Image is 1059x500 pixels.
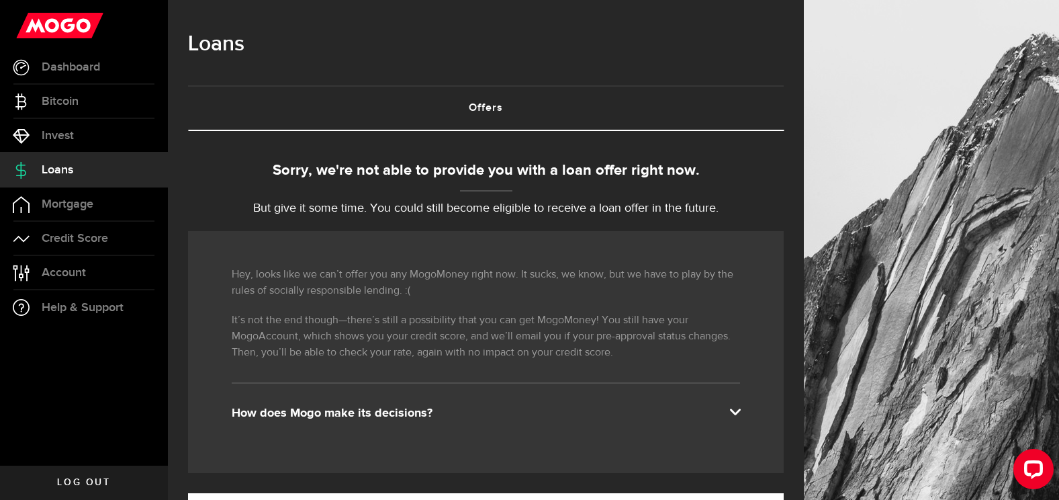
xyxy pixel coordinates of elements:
[42,164,73,176] span: Loans
[42,233,108,245] span: Credit Score
[42,267,86,279] span: Account
[1003,444,1059,500] iframe: LiveChat chat widget
[42,95,79,108] span: Bitcoin
[188,27,784,62] h1: Loans
[42,61,100,73] span: Dashboard
[232,267,740,299] p: Hey, looks like we can’t offer you any MogoMoney right now. It sucks, we know, but we have to pla...
[42,198,93,210] span: Mortgage
[188,160,784,182] div: Sorry, we're not able to provide you with a loan offer right now.
[57,478,110,487] span: Log out
[188,87,784,130] a: Offers
[188,200,784,218] p: But give it some time. You could still become eligible to receive a loan offer in the future.
[42,302,124,314] span: Help & Support
[188,85,784,131] ul: Tabs Navigation
[232,405,740,421] div: How does Mogo make its decisions?
[232,312,740,361] p: It’s not the end though—there’s still a possibility that you can get MogoMoney! You still have yo...
[42,130,74,142] span: Invest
